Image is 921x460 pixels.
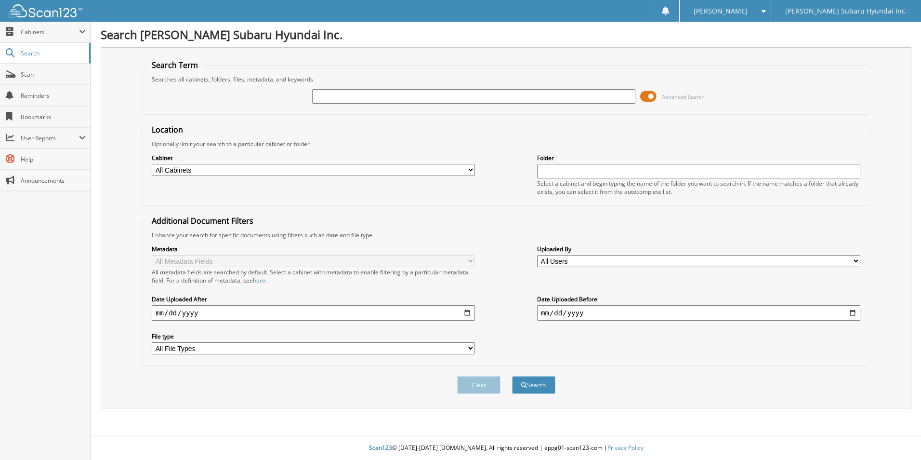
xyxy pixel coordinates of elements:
[21,176,86,185] span: Announcements
[152,268,475,284] div: All metadata fields are searched by default. Select a cabinet with metadata to enable filtering b...
[21,49,84,57] span: Search
[537,154,860,162] label: Folder
[694,8,748,14] span: [PERSON_NAME]
[21,28,79,36] span: Cabinets
[512,376,555,394] button: Search
[607,444,644,452] a: Privacy Policy
[91,436,921,460] div: © [DATE]-[DATE] [DOMAIN_NAME]. All rights reserved | appg01-scan123-com |
[21,155,86,163] span: Help
[537,305,860,321] input: end
[147,140,865,148] div: Optionally limit your search to a particular cabinet or folder
[152,245,475,253] label: Metadata
[152,305,475,321] input: start
[785,8,907,14] span: [PERSON_NAME] Subaru Hyundai Inc.
[101,27,911,42] h1: Search [PERSON_NAME] Subaru Hyundai Inc.
[537,245,860,253] label: Uploaded By
[152,295,475,303] label: Date Uploaded After
[662,93,705,100] span: Advanced Search
[152,332,475,340] label: File type
[21,134,79,142] span: User Reports
[537,179,860,196] div: Select a cabinet and begin typing the name of the folder you want to search in. If the name match...
[10,4,82,17] img: scan123-logo-white.svg
[147,60,203,70] legend: Search Term
[147,75,865,83] div: Searches all cabinets, folders, files, metadata, and keywords
[369,444,392,452] span: Scan123
[457,376,500,394] button: Clear
[21,92,86,100] span: Reminders
[873,414,921,460] iframe: Chat Widget
[253,276,265,284] a: here
[147,231,865,239] div: Enhance your search for specific documents using filters such as date and file type.
[21,70,86,79] span: Scan
[537,295,860,303] label: Date Uploaded Before
[152,154,475,162] label: Cabinet
[147,216,258,226] legend: Additional Document Filters
[21,113,86,121] span: Bookmarks
[147,124,188,135] legend: Location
